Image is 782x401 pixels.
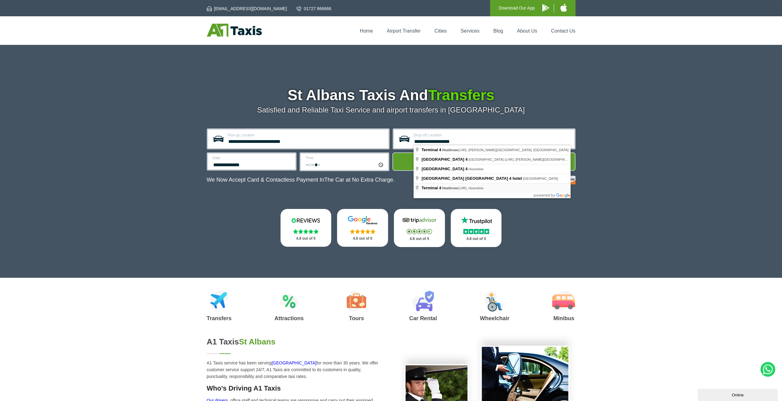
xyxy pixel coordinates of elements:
img: Tripadvisor [401,216,438,225]
img: Stars [350,229,375,234]
a: [EMAIL_ADDRESS][DOMAIN_NAME] [207,6,287,12]
label: Time [305,156,384,160]
span: St Albans [239,337,276,346]
span: [GEOGRAPHIC_DATA] 4 [422,167,468,171]
p: We Now Accept Card & Contactless Payment In [207,177,395,183]
h3: Car Rental [409,316,437,321]
img: Tours [347,291,366,312]
h1: St Albans Taxis And [207,88,576,103]
img: Stars [463,229,489,234]
img: Minibus [552,291,575,312]
img: Trustpilot [458,216,495,225]
a: Airport Transfer [387,28,421,33]
img: Reviews.io [287,216,324,225]
p: A1 Taxis service has been serving for more than 30 years. We offer customer service support 24/7,... [207,360,384,380]
a: [GEOGRAPHIC_DATA] [272,360,316,365]
span: [GEOGRAPHIC_DATA] [523,177,558,180]
span: Hounslow [469,167,483,171]
h2: A1 Taxis [207,337,384,347]
a: 01727 866666 [297,6,332,12]
img: A1 Taxis iPhone App [560,4,567,12]
span: Heathrow [442,148,458,152]
label: Drop-off Location [414,133,571,137]
iframe: chat widget [698,387,779,401]
img: Stars [293,229,319,234]
a: Cities [434,28,447,33]
a: Services [461,28,479,33]
img: Google [344,216,381,225]
a: Contact Us [551,28,575,33]
label: Pick-up Location [228,133,385,137]
span: (LHR), Hounslow [442,186,483,190]
span: Transfers [428,87,494,103]
img: A1 Taxis Android App [542,4,549,12]
h3: Tours [347,316,366,321]
span: Terminal 4 [422,186,441,190]
img: Attractions [280,291,298,312]
p: 4.8 out of 5 [401,235,438,243]
h3: Minibus [552,316,575,321]
h3: Who's Driving A1 Taxis [207,384,384,392]
h3: Transfers [207,316,232,321]
img: Car Rental [412,291,434,312]
img: Wheelchair [485,291,505,312]
span: [GEOGRAPHIC_DATA] [GEOGRAPHIC_DATA] 4 hotel [422,176,522,181]
h3: Wheelchair [480,316,509,321]
p: 4.8 out of 5 [344,235,381,242]
h3: Attractions [274,316,304,321]
span: (LHR), [PERSON_NAME][GEOGRAPHIC_DATA], [GEOGRAPHIC_DATA] [442,148,568,152]
p: 4.8 out of 5 [458,235,495,243]
img: A1 Taxis St Albans LTD [207,24,262,37]
a: About Us [517,28,537,33]
a: Tripadvisor Stars 4.8 out of 5 [394,209,445,247]
img: Airport Transfers [210,291,229,312]
span: The Car at No Extra Charge. [324,177,395,183]
a: Blog [493,28,503,33]
a: Reviews.io Stars 4.8 out of 5 [281,209,332,247]
button: Get Quote [392,152,576,171]
span: [GEOGRAPHIC_DATA] 4 [422,157,468,162]
span: Heathrow [442,186,458,190]
img: Stars [407,229,432,234]
p: Satisfied and Reliable Taxi Service and airport transfers in [GEOGRAPHIC_DATA] [207,106,576,114]
a: Trustpilot Stars 4.8 out of 5 [451,209,502,247]
a: Google Stars 4.8 out of 5 [337,209,388,247]
span: [GEOGRAPHIC_DATA] (LHR), [PERSON_NAME][GEOGRAPHIC_DATA], [GEOGRAPHIC_DATA] [469,158,616,161]
label: Date [213,156,292,160]
a: Home [360,28,373,33]
p: 4.8 out of 5 [287,235,325,242]
span: Terminal 4 [422,147,441,152]
p: Download Our App [499,4,535,12]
